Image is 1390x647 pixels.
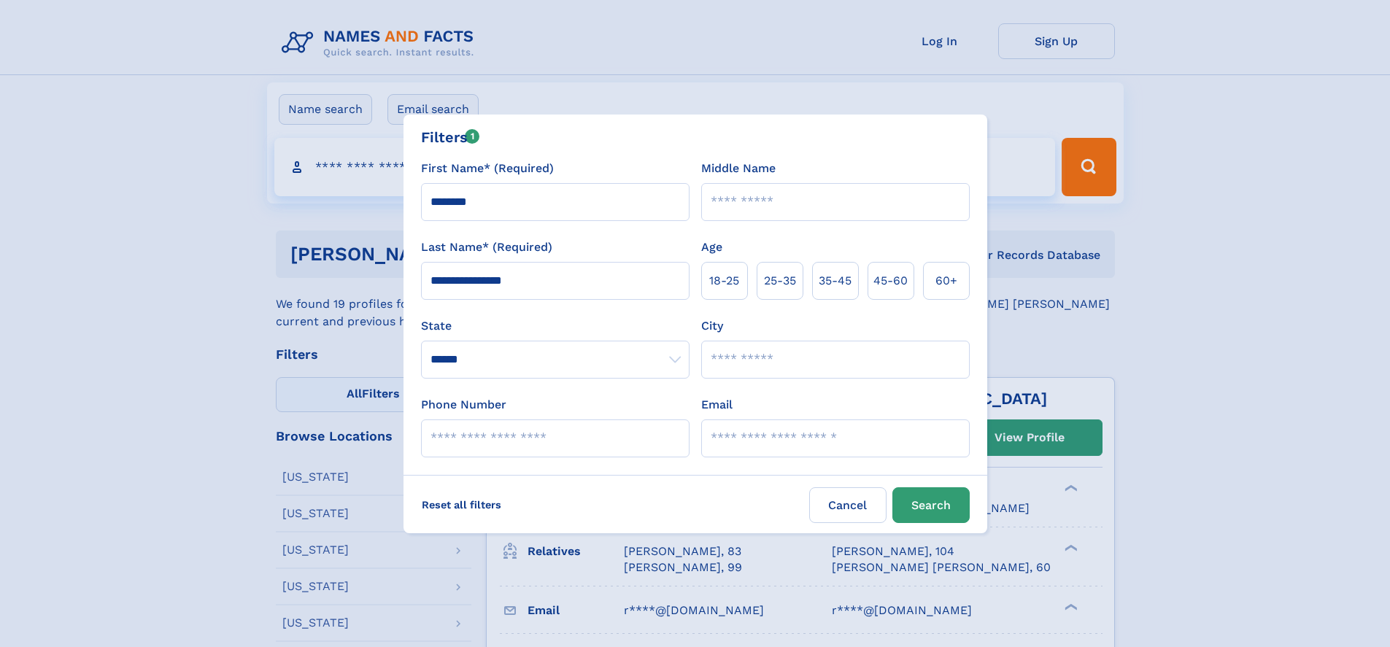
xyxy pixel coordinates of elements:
label: Email [701,396,733,414]
label: Reset all filters [412,487,511,522]
label: Cancel [809,487,887,523]
span: 18‑25 [709,272,739,290]
label: Phone Number [421,396,506,414]
label: Middle Name [701,160,776,177]
button: Search [892,487,970,523]
span: 60+ [935,272,957,290]
label: Last Name* (Required) [421,239,552,256]
span: 25‑35 [764,272,796,290]
span: 35‑45 [819,272,852,290]
label: State [421,317,690,335]
div: Filters [421,126,480,148]
label: Age [701,239,722,256]
label: City [701,317,723,335]
label: First Name* (Required) [421,160,554,177]
span: 45‑60 [873,272,908,290]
